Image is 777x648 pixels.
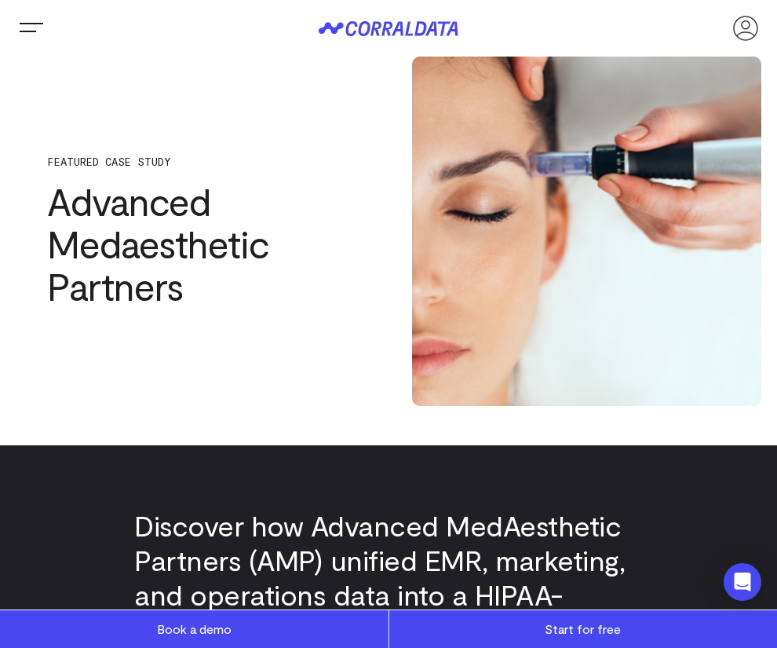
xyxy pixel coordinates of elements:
[157,621,232,636] span: Book a demo
[724,563,761,601] div: Open Intercom Messenger
[47,156,334,168] p: FEATURED CASE STUDY
[47,180,334,307] h1: Advanced Medaesthetic Partners
[16,13,47,44] button: Trigger Menu
[545,621,621,636] span: Start for free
